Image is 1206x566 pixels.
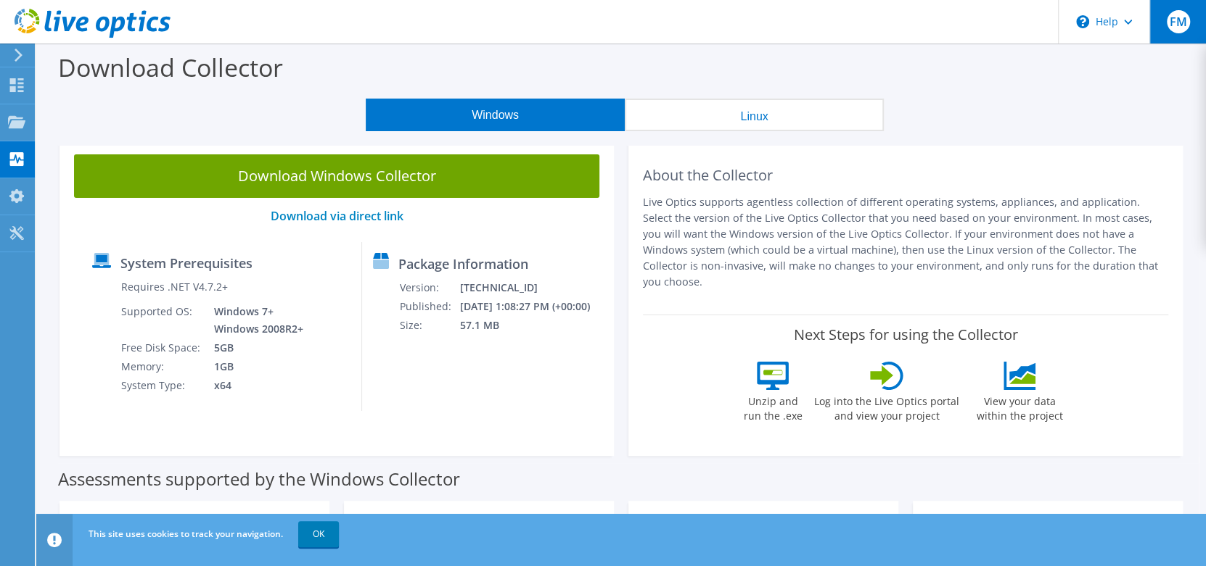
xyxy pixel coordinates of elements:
span: FM [1167,10,1190,33]
label: Next Steps for using the Collector [794,326,1018,344]
td: Windows 7+ Windows 2008R2+ [203,302,306,338]
td: System Type: [120,376,203,395]
label: Download Collector [58,51,283,84]
label: Log into the Live Optics portal and view your project [813,390,960,423]
label: System Prerequisites [120,256,253,270]
label: View your data within the project [967,390,1072,423]
td: x64 [203,376,306,395]
td: 5GB [203,338,306,357]
p: Live Optics supports agentless collection of different operating systems, appliances, and applica... [643,194,1168,290]
label: Unzip and run the .exe [739,390,806,423]
a: Download via direct link [271,208,403,224]
label: Assessments supported by the Windows Collector [58,472,460,486]
td: 57.1 MB [459,316,607,335]
td: Size: [399,316,459,335]
td: [DATE] 1:08:27 PM (+00:00) [459,297,607,316]
td: 1GB [203,357,306,376]
button: Linux [625,99,884,131]
a: Download Windows Collector [74,154,599,198]
label: Requires .NET V4.7.2+ [121,280,228,294]
td: Published: [399,297,459,316]
td: [TECHNICAL_ID] [459,278,607,297]
svg: \n [1076,15,1089,28]
label: Package Information [398,257,528,271]
td: Supported OS: [120,302,203,338]
span: This site uses cookies to track your navigation. [89,528,283,540]
button: Windows [366,99,625,131]
h2: About the Collector [643,167,1168,184]
td: Memory: [120,357,203,376]
td: Free Disk Space: [120,338,203,357]
a: OK [298,521,339,547]
td: Version: [399,278,459,297]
